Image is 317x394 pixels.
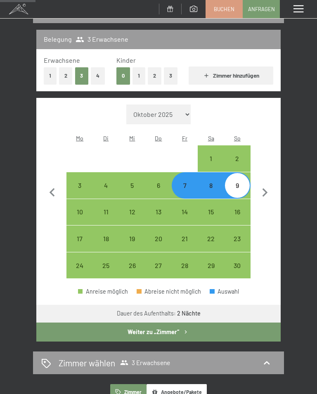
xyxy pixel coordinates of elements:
[172,172,198,199] div: Fri Nov 07 2025
[225,262,250,287] div: 30
[119,199,146,225] div: Anreise möglich
[173,209,197,233] div: 14
[146,209,171,233] div: 13
[59,67,73,84] button: 2
[189,66,273,85] button: Zimmer hinzufügen
[199,209,223,233] div: 15
[78,289,128,294] div: Anreise möglich
[173,262,197,287] div: 28
[172,172,198,199] div: Anreise möglich
[145,172,172,199] div: Anreise möglich
[145,225,172,252] div: Thu Nov 20 2025
[120,209,145,233] div: 12
[75,67,89,84] button: 3
[198,225,224,252] div: Anreise möglich
[119,199,146,225] div: Wed Nov 12 2025
[172,225,198,252] div: Anreise möglich
[198,145,224,172] div: Sat Nov 01 2025
[199,155,223,180] div: 1
[94,235,118,260] div: 18
[146,182,171,207] div: 6
[224,252,251,279] div: Anreise möglich
[173,235,197,260] div: 21
[225,235,250,260] div: 23
[145,172,172,199] div: Thu Nov 06 2025
[208,135,214,142] abbr: Samstag
[66,172,93,199] div: Anreise möglich
[145,252,172,279] div: Thu Nov 27 2025
[172,199,198,225] div: Fri Nov 14 2025
[94,182,118,207] div: 4
[93,172,119,199] div: Tue Nov 04 2025
[36,323,281,342] button: Weiter zu „Zimmer“
[145,199,172,225] div: Thu Nov 13 2025
[146,235,171,260] div: 20
[224,199,251,225] div: Anreise möglich
[66,252,93,279] div: Anreise möglich
[224,172,251,199] div: Anreise möglich
[225,209,250,233] div: 16
[198,172,224,199] div: Sat Nov 08 2025
[67,182,92,207] div: 3
[145,225,172,252] div: Anreise möglich
[66,225,93,252] div: Anreise möglich
[198,145,224,172] div: Anreise möglich
[66,199,93,225] div: Anreise möglich
[199,182,223,207] div: 8
[164,67,177,84] button: 3
[155,135,162,142] abbr: Donnerstag
[198,172,224,199] div: Anreise möglich
[177,310,201,317] b: 2 Nächte
[206,0,242,18] a: Buchen
[67,235,92,260] div: 17
[120,358,170,367] span: 3 Erwachsene
[198,199,224,225] div: Anreise möglich
[146,262,171,287] div: 27
[103,135,109,142] abbr: Dienstag
[93,199,119,225] div: Anreise möglich
[93,252,119,279] div: Anreise möglich
[172,252,198,279] div: Fri Nov 28 2025
[210,289,239,294] div: Auswahl
[91,67,105,84] button: 4
[94,262,118,287] div: 25
[173,182,197,207] div: 7
[214,5,234,13] span: Buchen
[93,252,119,279] div: Tue Nov 25 2025
[137,289,201,294] div: Abreise nicht möglich
[145,252,172,279] div: Anreise möglich
[145,199,172,225] div: Anreise möglich
[119,225,146,252] div: Wed Nov 19 2025
[198,252,224,279] div: Sat Nov 29 2025
[172,252,198,279] div: Anreise möglich
[94,209,118,233] div: 11
[225,155,250,180] div: 2
[182,135,187,142] abbr: Freitag
[132,67,145,84] button: 1
[66,199,93,225] div: Mon Nov 10 2025
[256,104,274,279] button: Nächster Monat
[224,172,251,199] div: Sun Nov 09 2025
[224,225,251,252] div: Sun Nov 23 2025
[248,5,275,13] span: Anfragen
[172,199,198,225] div: Anreise möglich
[44,35,72,44] h3: Belegung
[76,135,83,142] abbr: Montag
[93,225,119,252] div: Anreise möglich
[120,262,145,287] div: 26
[44,67,57,84] button: 1
[116,67,130,84] button: 0
[119,252,146,279] div: Anreise möglich
[119,172,146,199] div: Anreise möglich
[67,262,92,287] div: 24
[66,225,93,252] div: Mon Nov 17 2025
[120,235,145,260] div: 19
[148,67,161,84] button: 2
[129,135,135,142] abbr: Mittwoch
[224,199,251,225] div: Sun Nov 16 2025
[93,225,119,252] div: Tue Nov 18 2025
[243,0,279,18] a: Anfragen
[199,235,223,260] div: 22
[93,172,119,199] div: Anreise möglich
[59,357,115,369] h2: Zimmer wählen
